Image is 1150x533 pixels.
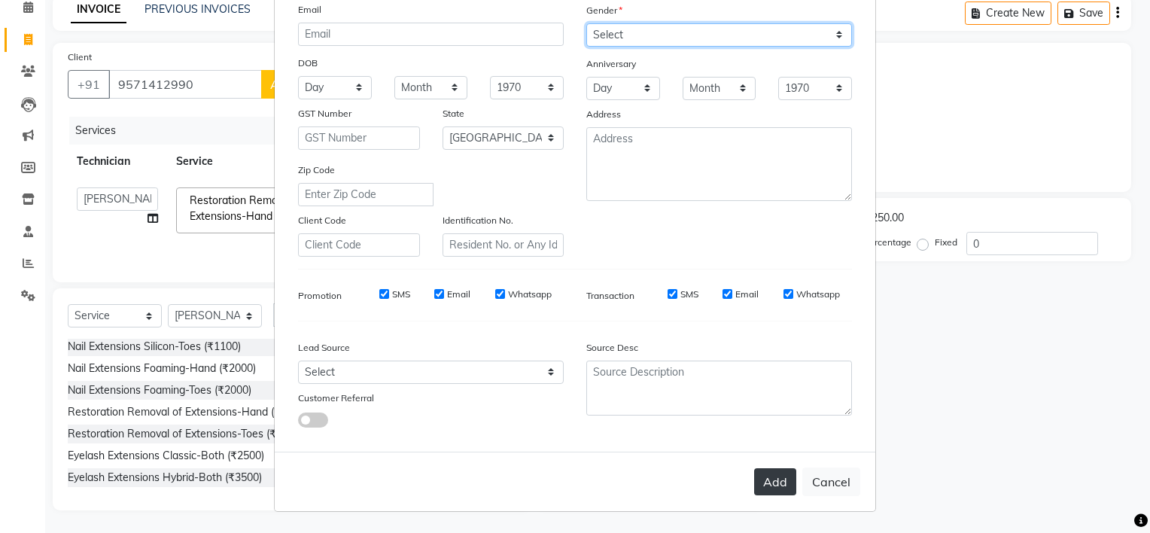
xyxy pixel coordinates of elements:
input: Enter Zip Code [298,183,434,206]
label: Zip Code [298,163,335,177]
label: Email [447,288,470,301]
label: Promotion [298,289,342,303]
input: Email [298,23,564,46]
label: Client Code [298,214,346,227]
label: GST Number [298,107,351,120]
input: GST Number [298,126,420,150]
input: Client Code [298,233,420,257]
label: Identification No. [443,214,513,227]
button: Cancel [802,468,860,496]
label: Address [586,108,621,121]
label: Email [735,288,759,301]
label: Whatsapp [796,288,840,301]
label: State [443,107,464,120]
label: Lead Source [298,341,350,355]
label: DOB [298,56,318,70]
label: Gender [586,4,622,17]
label: Customer Referral [298,391,374,405]
label: Whatsapp [508,288,552,301]
label: SMS [680,288,698,301]
label: Source Desc [586,341,638,355]
input: Resident No. or Any Id [443,233,564,257]
label: Anniversary [586,57,636,71]
label: Email [298,3,321,17]
label: SMS [392,288,410,301]
label: Transaction [586,289,634,303]
button: Add [754,468,796,495]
